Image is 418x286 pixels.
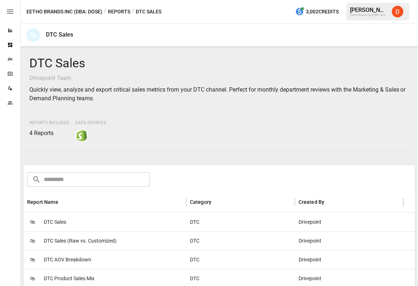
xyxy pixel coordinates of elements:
[29,120,69,125] span: Reports Included
[186,213,295,231] div: DTC
[46,31,73,38] div: DTC Sales
[27,273,38,284] span: 🛍
[27,199,58,205] div: Report Name
[392,6,404,17] img: Daley Meistrell
[29,56,409,71] h4: DTC Sales
[212,197,222,207] button: Sort
[295,213,404,231] div: Drivepoint
[325,197,335,207] button: Sort
[190,199,211,205] div: Category
[108,7,130,16] button: Reports
[350,13,388,17] div: Eetho Brands Inc (DBA: Dose)
[388,1,408,22] button: Daley Meistrell
[29,85,409,103] p: Quickly view, analyze and export critical sales metrics from your DTC channel. Perfect for monthl...
[295,250,404,269] div: Drivepoint
[44,232,117,250] span: DTC Sales (Raw vs. Customized)
[186,250,295,269] div: DTC
[29,129,69,138] p: 4 Reports
[44,251,91,269] span: DTC AOV Breakdown
[76,130,88,141] img: shopify
[295,231,404,250] div: Drivepoint
[29,74,409,83] p: Drivepoint Team
[27,235,38,246] span: 🛍
[299,199,325,205] div: Created By
[186,231,295,250] div: DTC
[132,7,134,16] div: /
[306,7,339,16] span: 3,002 Credits
[27,216,38,227] span: 🛍
[44,213,66,231] span: DTC Sales
[75,120,106,125] span: Data Sources
[104,7,106,16] div: /
[27,254,38,265] span: 🛍
[292,5,342,18] button: 3,002Credits
[59,197,69,207] button: Sort
[26,28,40,42] div: 🛍
[26,7,102,16] button: Eetho Brands Inc (DBA: Dose)
[350,7,388,13] div: [PERSON_NAME]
